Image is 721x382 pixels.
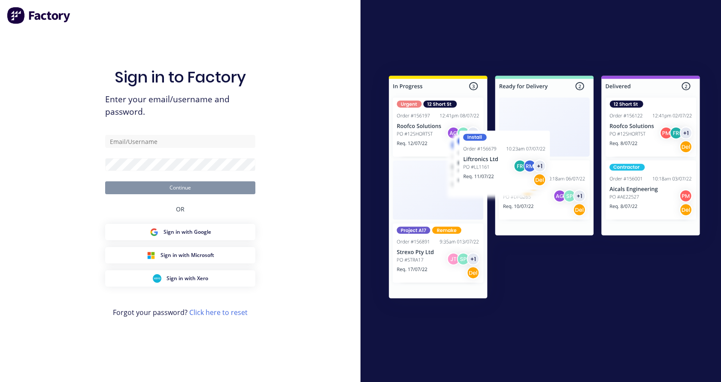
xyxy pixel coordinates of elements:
img: Xero Sign in [153,274,161,283]
button: Continue [105,181,255,194]
span: Enter your email/username and password. [105,93,255,118]
span: Sign in with Google [164,228,211,236]
img: Microsoft Sign in [147,251,155,260]
span: Forgot your password? [113,307,248,318]
span: Sign in with Xero [167,275,208,282]
span: Sign in with Microsoft [161,251,214,259]
button: Google Sign inSign in with Google [105,224,255,240]
a: Click here to reset [189,308,248,317]
input: Email/Username [105,135,255,148]
button: Xero Sign inSign in with Xero [105,270,255,287]
div: OR [176,194,185,224]
img: Google Sign in [150,228,158,236]
img: Sign in [370,58,719,319]
img: Factory [7,7,71,24]
h1: Sign in to Factory [115,68,246,86]
button: Microsoft Sign inSign in with Microsoft [105,247,255,263]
